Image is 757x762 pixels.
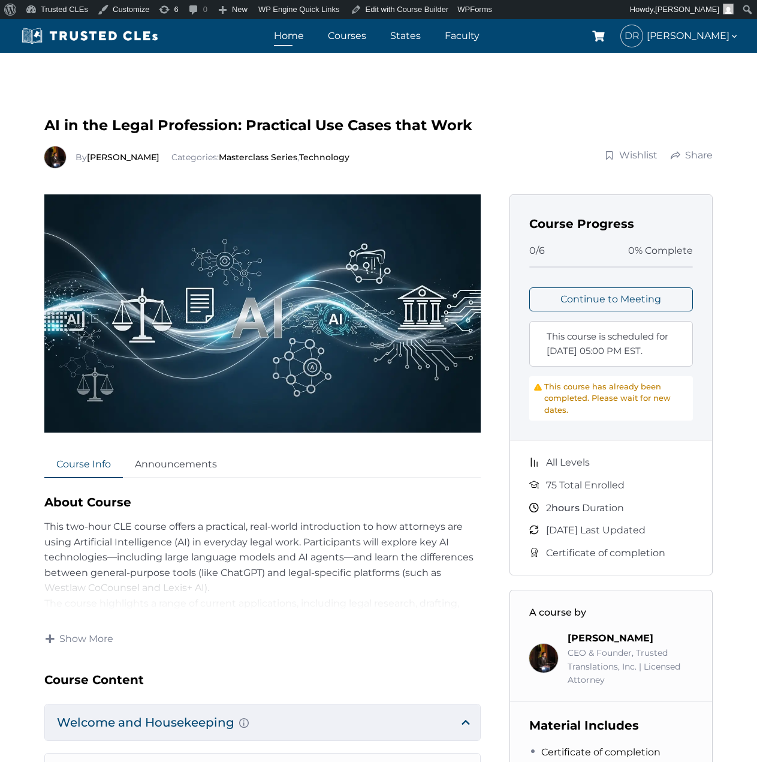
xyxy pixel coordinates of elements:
span: Certificate of completion [541,745,661,760]
a: Faculty [442,27,482,44]
img: Richard Estevez [529,644,558,673]
a: Masterclass Series [219,152,297,163]
h3: Material Includes [529,716,693,735]
img: Richard Estevez [44,146,66,168]
a: Show More [44,632,114,646]
img: AI-in-the-Legal-Profession.webp [44,194,481,433]
span: [PERSON_NAME] [647,28,739,44]
img: Trusted CLEs [18,27,161,45]
a: States [387,27,424,44]
h2: About Course [44,493,481,512]
span: AI in the Legal Profession: Practical Use Cases that Work [44,116,472,134]
span: [PERSON_NAME] [655,5,719,14]
a: Home [271,27,307,44]
span: Certificate of completion [546,545,665,561]
div: CEO & Founder, Trusted Translations, Inc. | Licensed Attorney [568,646,693,686]
span: 2 [546,502,551,514]
a: Continue to Meeting [529,287,693,311]
span: hours [551,502,580,514]
a: Announcements [123,452,229,478]
a: Wishlist [604,148,658,163]
a: Share [670,148,713,163]
h3: A course by [529,605,693,620]
span: DR [621,25,643,47]
span: [DATE] Last Updated [546,523,646,538]
h3: Course Progress [529,214,693,233]
span: By [76,152,162,163]
span: Duration [546,500,624,516]
span: Show More [59,632,113,646]
a: Course Info [44,452,123,478]
span: This two-hour CLE course offers a practical, real-world introduction to how attorneys are using A... [44,521,473,593]
h3: Course Content [44,670,481,689]
div: This course has already been completed. Please wait for new dates. [529,376,693,421]
a: [PERSON_NAME] [87,152,159,163]
a: Courses [325,27,369,44]
a: [PERSON_NAME] [568,632,653,644]
h4: Welcome and Housekeeping [45,704,480,740]
span: 0% Complete [628,243,693,259]
span: This course is scheduled for [DATE] 05:00 PM EST. [547,329,683,358]
a: Technology [299,152,349,163]
span: All Levels [546,455,590,470]
div: Categories: , [76,151,349,164]
span: 0/6 [529,243,545,259]
span: 75 Total Enrolled [546,478,625,493]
